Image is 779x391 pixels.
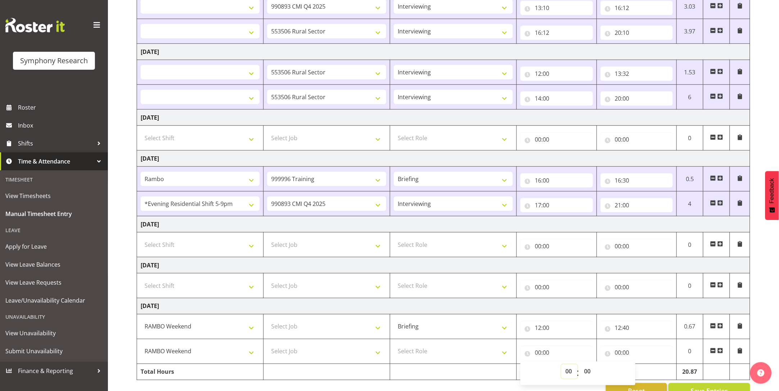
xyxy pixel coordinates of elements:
[520,1,593,15] input: Click to select...
[520,173,593,188] input: Click to select...
[677,19,703,44] td: 3.97
[2,238,106,256] a: Apply for Leave
[601,239,673,253] input: Click to select...
[677,126,703,151] td: 0
[137,110,750,126] td: [DATE]
[20,55,88,66] div: Symphony Research
[5,328,102,339] span: View Unavailability
[601,173,673,188] input: Click to select...
[677,339,703,364] td: 0
[5,208,102,219] span: Manual Timesheet Entry
[677,60,703,85] td: 1.53
[137,364,264,380] td: Total Hours
[601,280,673,294] input: Click to select...
[2,291,106,309] a: Leave/Unavailability Calendar
[137,44,750,60] td: [DATE]
[18,138,94,149] span: Shifts
[520,26,593,40] input: Click to select...
[677,85,703,110] td: 6
[5,18,65,32] img: Rosterit website logo
[601,66,673,81] input: Click to select...
[677,192,703,216] td: 4
[677,273,703,298] td: 0
[577,364,579,382] span: :
[677,364,703,380] td: 20.87
[5,295,102,306] span: Leave/Unavailability Calendar
[765,171,779,220] button: Feedback - Show survey
[2,256,106,273] a: View Leave Balances
[757,369,765,377] img: help-xxl-2.png
[2,187,106,205] a: View Timesheets
[5,259,102,270] span: View Leave Balances
[2,342,106,360] a: Submit Unavailability
[18,365,94,376] span: Finance & Reporting
[677,314,703,339] td: 0.67
[137,257,750,273] td: [DATE]
[5,190,102,201] span: View Timesheets
[137,216,750,233] td: [DATE]
[520,321,593,335] input: Click to select...
[677,233,703,257] td: 0
[520,239,593,253] input: Click to select...
[601,1,673,15] input: Click to select...
[2,309,106,324] div: Unavailability
[2,273,106,291] a: View Leave Requests
[520,66,593,81] input: Click to select...
[520,346,593,360] input: Click to select...
[520,198,593,212] input: Click to select...
[2,172,106,187] div: Timesheet
[137,298,750,314] td: [DATE]
[601,26,673,40] input: Click to select...
[520,132,593,147] input: Click to select...
[137,151,750,167] td: [DATE]
[18,102,104,113] span: Roster
[601,198,673,212] input: Click to select...
[677,167,703,192] td: 0.5
[5,346,102,356] span: Submit Unavailability
[18,156,94,167] span: Time & Attendance
[18,120,104,131] span: Inbox
[2,223,106,238] div: Leave
[5,277,102,288] span: View Leave Requests
[601,346,673,360] input: Click to select...
[769,178,775,203] span: Feedback
[601,321,673,335] input: Click to select...
[601,132,673,147] input: Click to select...
[2,205,106,223] a: Manual Timesheet Entry
[2,324,106,342] a: View Unavailability
[5,241,102,252] span: Apply for Leave
[520,280,593,294] input: Click to select...
[520,91,593,106] input: Click to select...
[601,91,673,106] input: Click to select...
